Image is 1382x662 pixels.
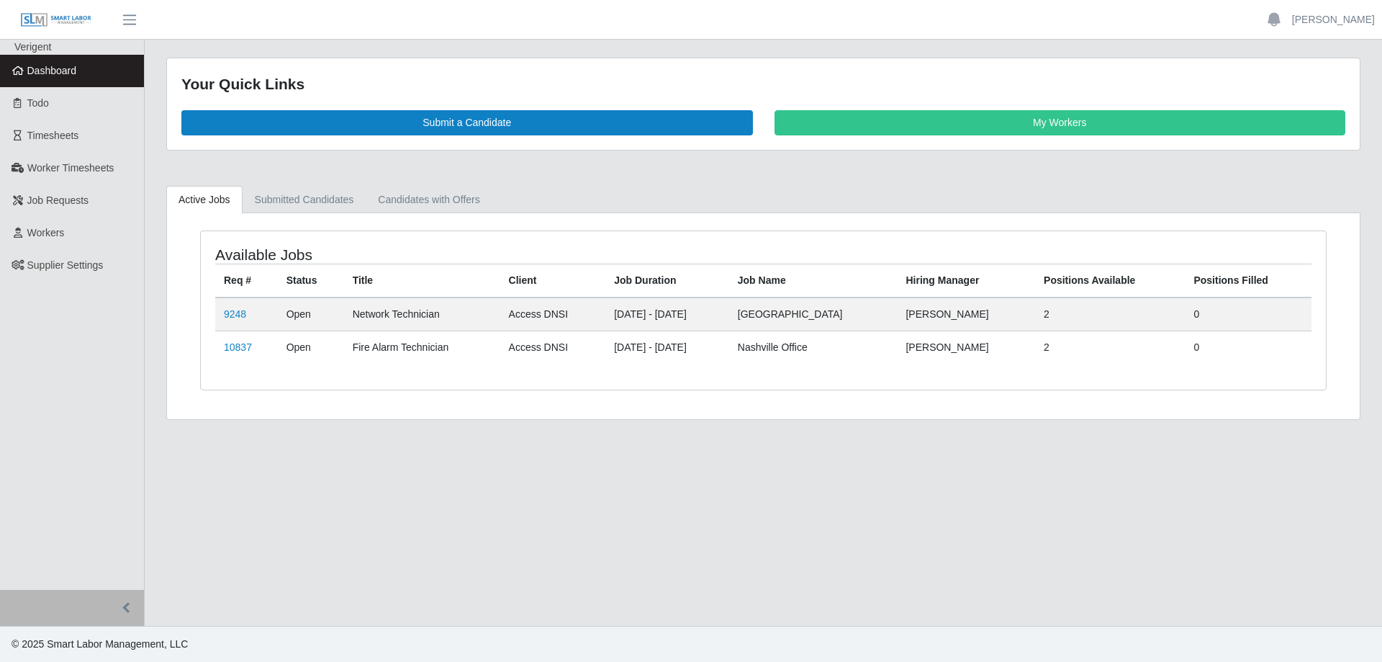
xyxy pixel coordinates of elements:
[27,259,104,271] span: Supplier Settings
[500,264,606,298] th: Client
[500,331,606,364] td: Access DNSI
[215,264,278,298] th: Req #
[897,298,1035,331] td: [PERSON_NAME]
[605,298,729,331] td: [DATE] - [DATE]
[14,41,51,53] span: Verigent
[605,331,729,364] td: [DATE] - [DATE]
[729,331,898,364] td: Nashville Office
[1035,264,1185,298] th: Positions Available
[1185,264,1311,298] th: Positions Filled
[278,264,344,298] th: Status
[500,298,606,331] td: Access DNSI
[20,12,92,28] img: SLM Logo
[181,73,1345,96] div: Your Quick Links
[897,331,1035,364] td: [PERSON_NAME]
[27,162,114,174] span: Worker Timesheets
[243,186,366,214] a: Submitted Candidates
[1185,298,1311,331] td: 0
[12,638,188,650] span: © 2025 Smart Labor Management, LLC
[224,308,246,320] a: 9248
[27,65,77,76] span: Dashboard
[27,227,65,238] span: Workers
[344,264,500,298] th: Title
[897,264,1035,298] th: Hiring Manager
[224,341,252,353] a: 10837
[166,186,243,214] a: Active Jobs
[729,298,898,331] td: [GEOGRAPHIC_DATA]
[774,110,1346,135] a: My Workers
[27,97,49,109] span: Todo
[1035,298,1185,331] td: 2
[181,110,753,135] a: Submit a Candidate
[278,331,344,364] td: Open
[344,298,500,331] td: Network Technician
[27,194,89,206] span: Job Requests
[278,298,344,331] td: Open
[27,130,79,141] span: Timesheets
[366,186,492,214] a: Candidates with Offers
[344,331,500,364] td: Fire Alarm Technician
[1292,12,1375,27] a: [PERSON_NAME]
[215,246,659,264] h4: Available Jobs
[1185,331,1311,364] td: 0
[1035,331,1185,364] td: 2
[605,264,729,298] th: Job Duration
[729,264,898,298] th: Job Name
